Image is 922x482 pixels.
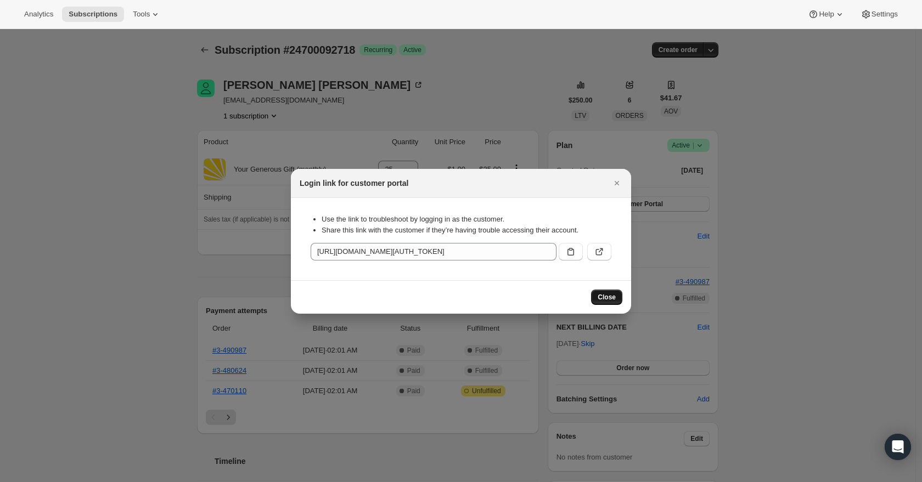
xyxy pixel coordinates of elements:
button: Help [801,7,851,22]
button: Subscriptions [62,7,124,22]
button: Settings [854,7,904,22]
span: Analytics [24,10,53,19]
button: Analytics [18,7,60,22]
span: Settings [872,10,898,19]
span: Tools [133,10,150,19]
div: Open Intercom Messenger [885,434,911,460]
h2: Login link for customer portal [300,178,408,189]
li: Share this link with the customer if they’re having trouble accessing their account. [322,225,611,236]
span: Subscriptions [69,10,117,19]
button: Close [591,290,622,305]
button: Close [609,175,625,191]
span: Close [598,293,616,302]
button: Tools [126,7,167,22]
li: Use the link to troubleshoot by logging in as the customer. [322,214,611,225]
span: Help [819,10,834,19]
